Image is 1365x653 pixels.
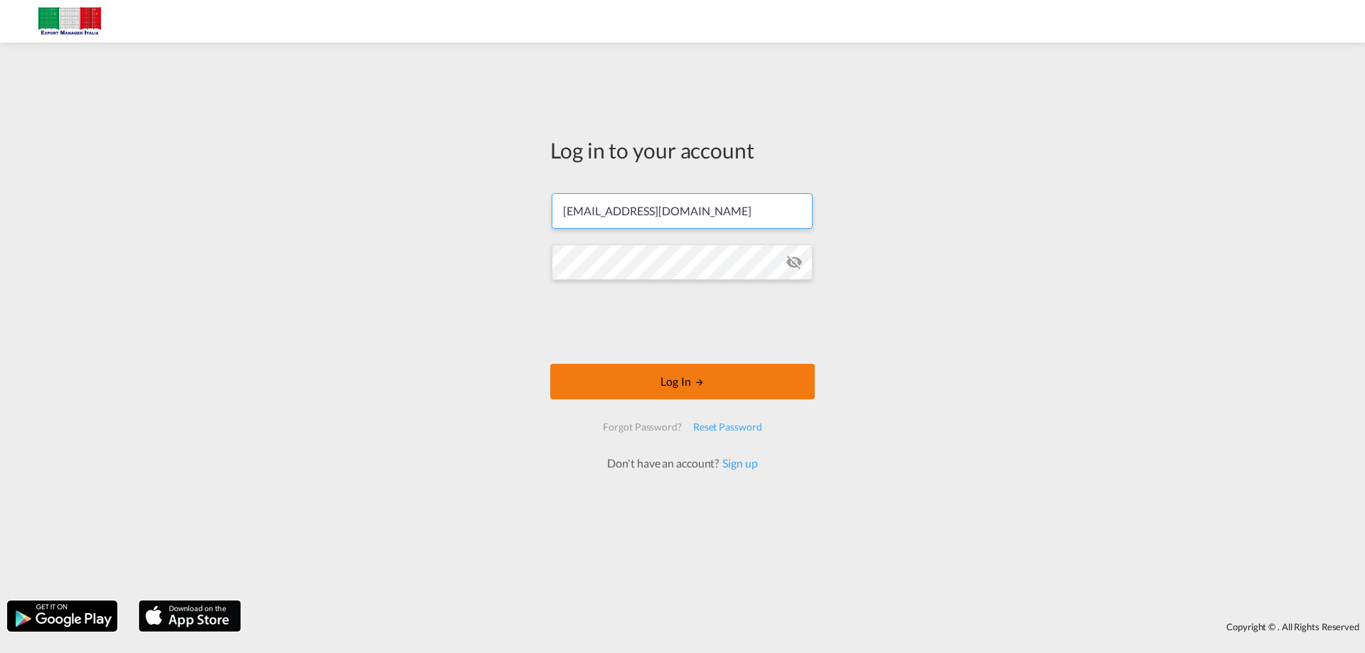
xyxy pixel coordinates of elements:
[550,135,815,165] div: Log in to your account
[591,455,773,471] div: Don't have an account?
[597,414,687,440] div: Forgot Password?
[687,414,768,440] div: Reset Password
[21,6,117,38] img: 51022700b14f11efa3148557e262d94e.jpg
[137,599,242,633] img: apple.png
[248,615,1365,639] div: Copyright © . All Rights Reserved
[550,364,815,399] button: LOGIN
[574,294,791,350] iframe: reCAPTCHA
[552,193,813,229] input: Enter email/phone number
[6,599,119,633] img: google.png
[719,456,757,470] a: Sign up
[786,254,803,271] md-icon: icon-eye-off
